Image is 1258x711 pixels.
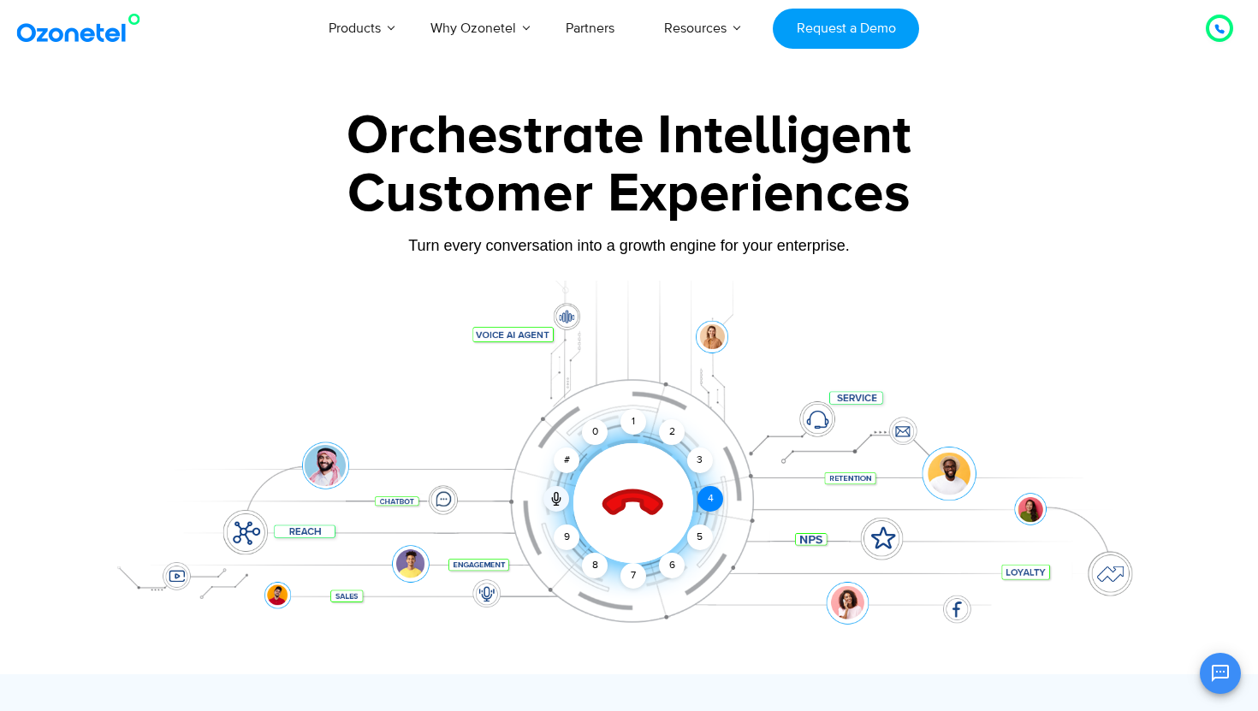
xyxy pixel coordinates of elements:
div: 5 [687,524,713,550]
div: Turn every conversation into a growth engine for your enterprise. [94,236,1164,255]
div: Orchestrate Intelligent [94,109,1164,163]
div: 3 [687,447,713,473]
div: 8 [582,553,608,578]
div: 7 [620,563,646,589]
div: 9 [554,524,579,550]
div: 1 [620,409,646,435]
div: 2 [659,419,685,445]
a: Request a Demo [773,9,919,49]
div: 6 [659,553,685,578]
div: 4 [697,486,723,512]
button: Open chat [1200,653,1241,694]
div: # [554,447,579,473]
div: Customer Experiences [94,153,1164,235]
div: 0 [582,419,608,445]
